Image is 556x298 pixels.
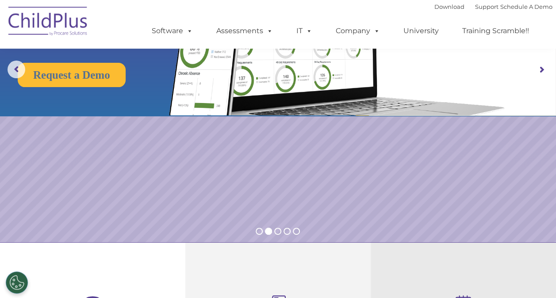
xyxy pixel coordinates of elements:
img: ChildPlus by Procare Solutions [4,0,92,45]
a: Company [327,22,389,40]
a: Support [475,3,498,10]
span: Last name [123,58,150,65]
a: Download [434,3,464,10]
a: IT [288,22,321,40]
font: | [434,3,552,10]
span: Phone number [123,95,161,101]
a: Assessments [207,22,282,40]
a: Schedule A Demo [500,3,552,10]
a: Training Scramble!! [453,22,538,40]
a: Software [143,22,202,40]
a: Request a Demo [18,63,126,87]
a: University [395,22,448,40]
button: Cookies Settings [6,271,28,294]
